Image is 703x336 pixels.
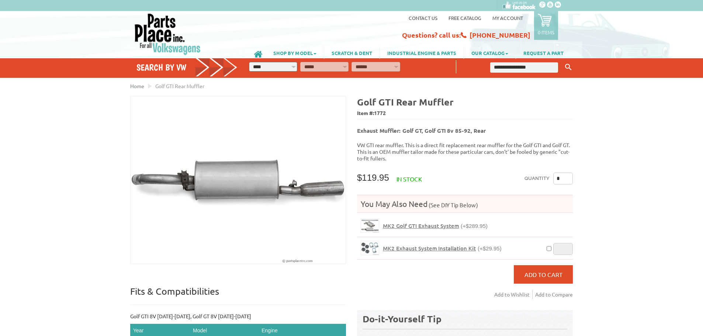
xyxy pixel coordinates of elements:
[130,285,346,305] p: Fits & Compatibilities
[155,83,204,89] span: Golf GTI Rear Muffler
[266,46,324,59] a: SHOP BY MODEL
[383,245,502,252] a: MK2 Exhaust System Installation Kit(+$29.95)
[357,127,486,134] b: Exhaust Muffler: Golf GT, Golf GTI 8v 85-92, Rear
[409,15,437,21] a: Contact us
[134,13,201,55] img: Parts Place Inc!
[396,175,422,183] span: In stock
[538,29,554,35] p: 0 items
[357,173,389,183] span: $119.95
[514,265,573,284] button: Add to Cart
[524,173,550,184] label: Quantity
[449,15,481,21] a: Free Catalog
[478,245,502,252] span: (+$29.95)
[427,201,478,208] span: (See DIY Tip Below)
[130,312,346,320] p: Golf GTI 8V [DATE]-[DATE], Golf GT 8V [DATE]-[DATE]
[136,62,238,73] h4: Search by VW
[374,110,386,116] span: 1772
[464,46,516,59] a: OUR CATALOG
[131,96,346,264] img: Golf GTI Rear Muffler
[461,223,488,229] span: (+$289.95)
[361,218,379,233] a: MK2 Golf GTI Exhaust System
[324,46,380,59] a: SCRATCH & DENT
[380,46,464,59] a: INDUSTRIAL ENGINE & PARTS
[357,108,573,119] span: Item #:
[383,222,488,229] a: MK2 Golf GTI Exhaust System(+$289.95)
[383,245,476,252] span: MK2 Exhaust System Installation Kit
[361,219,379,232] img: MK2 Golf GTI Exhaust System
[492,15,523,21] a: My Account
[494,290,533,299] a: Add to Wishlist
[383,222,459,229] span: MK2 Golf GTI Exhaust System
[535,290,573,299] a: Add to Compare
[130,83,144,89] a: Home
[363,313,441,325] b: Do-it-Yourself Tip
[357,142,573,162] p: VW GTI rear muffler. This is a direct fit replacement rear muffler for the Golf GTI and Golf GT. ...
[516,46,571,59] a: REQUEST A PART
[357,96,454,108] b: Golf GTI Rear Muffler
[524,271,562,278] span: Add to Cart
[357,199,573,209] h4: You May Also Need
[361,241,379,255] img: MK2 Exhaust System Installation Kit
[534,11,558,40] a: 0 items
[563,61,574,73] button: Keyword Search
